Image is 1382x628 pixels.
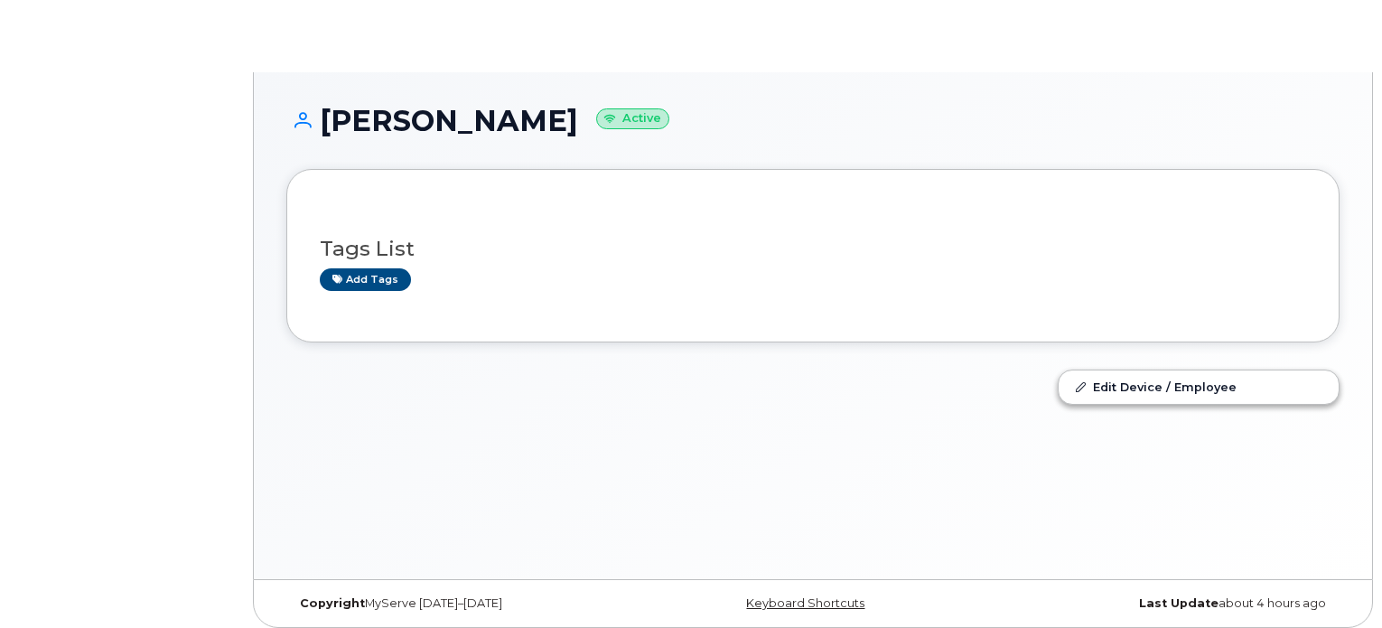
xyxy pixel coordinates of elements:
div: MyServe [DATE]–[DATE] [286,596,638,611]
a: Keyboard Shortcuts [746,596,864,610]
a: Add tags [320,268,411,291]
h3: Tags List [320,238,1306,260]
h1: [PERSON_NAME] [286,105,1340,136]
strong: Copyright [300,596,365,610]
div: about 4 hours ago [988,596,1340,611]
small: Active [596,108,669,129]
a: Edit Device / Employee [1059,370,1339,403]
strong: Last Update [1139,596,1219,610]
